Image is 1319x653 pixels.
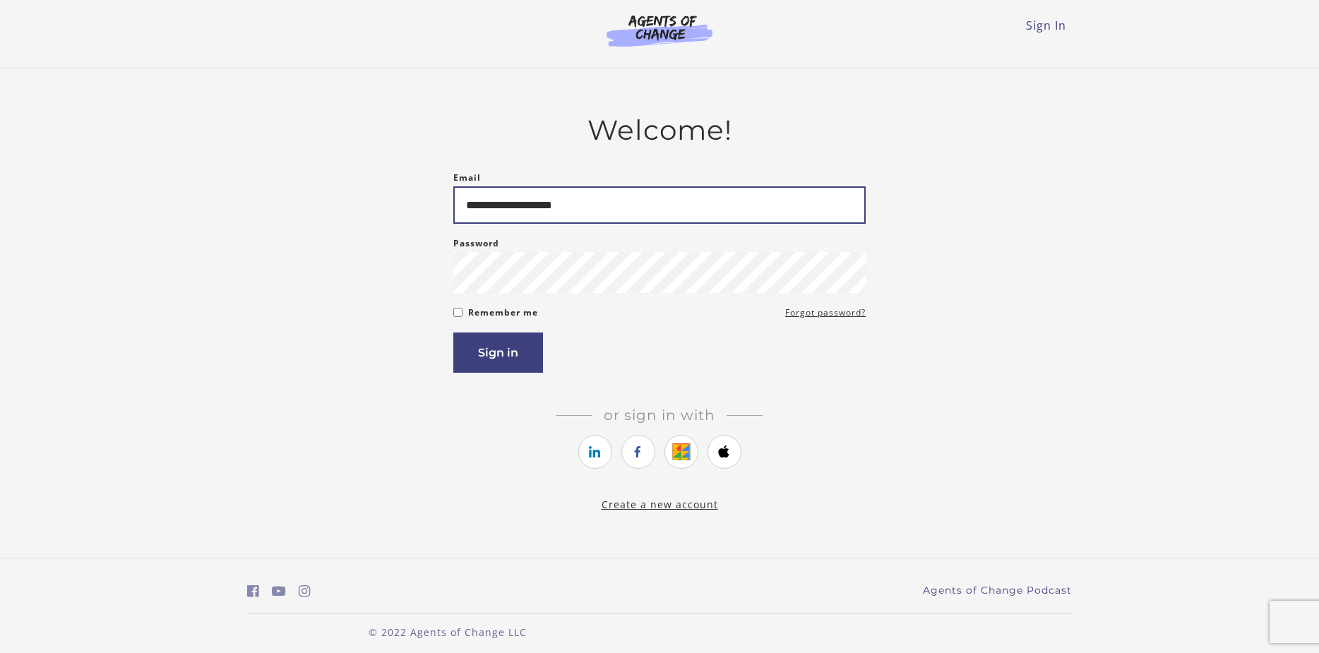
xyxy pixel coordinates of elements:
a: https://courses.thinkific.com/users/auth/linkedin?ss%5Breferral%5D=&ss%5Buser_return_to%5D=&ss%5B... [578,435,612,469]
i: https://www.facebook.com/groups/aswbtestprep (Open in a new window) [247,585,259,598]
a: https://courses.thinkific.com/users/auth/facebook?ss%5Breferral%5D=&ss%5Buser_return_to%5D=&ss%5B... [621,435,655,469]
a: https://www.facebook.com/groups/aswbtestprep (Open in a new window) [247,581,259,601]
img: Agents of Change Logo [592,14,727,47]
a: https://courses.thinkific.com/users/auth/google?ss%5Breferral%5D=&ss%5Buser_return_to%5D=&ss%5Bvi... [664,435,698,469]
i: https://www.youtube.com/c/AgentsofChangeTestPrepbyMeaganMitchell (Open in a new window) [272,585,286,598]
i: https://www.instagram.com/agentsofchangeprep/ (Open in a new window) [299,585,311,598]
p: © 2022 Agents of Change LLC [247,625,648,640]
a: Create a new account [602,498,718,511]
a: Sign In [1026,18,1066,33]
span: Or sign in with [592,407,727,424]
label: Remember me [468,304,538,321]
button: Sign in [453,333,543,373]
h2: Welcome! [453,114,866,147]
a: https://www.instagram.com/agentsofchangeprep/ (Open in a new window) [299,581,311,601]
a: Forgot password? [785,304,866,321]
a: Agents of Change Podcast [923,583,1072,598]
label: Email [453,169,481,186]
label: Password [453,235,499,252]
a: https://www.youtube.com/c/AgentsofChangeTestPrepbyMeaganMitchell (Open in a new window) [272,581,286,601]
a: https://courses.thinkific.com/users/auth/apple?ss%5Breferral%5D=&ss%5Buser_return_to%5D=&ss%5Bvis... [708,435,741,469]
